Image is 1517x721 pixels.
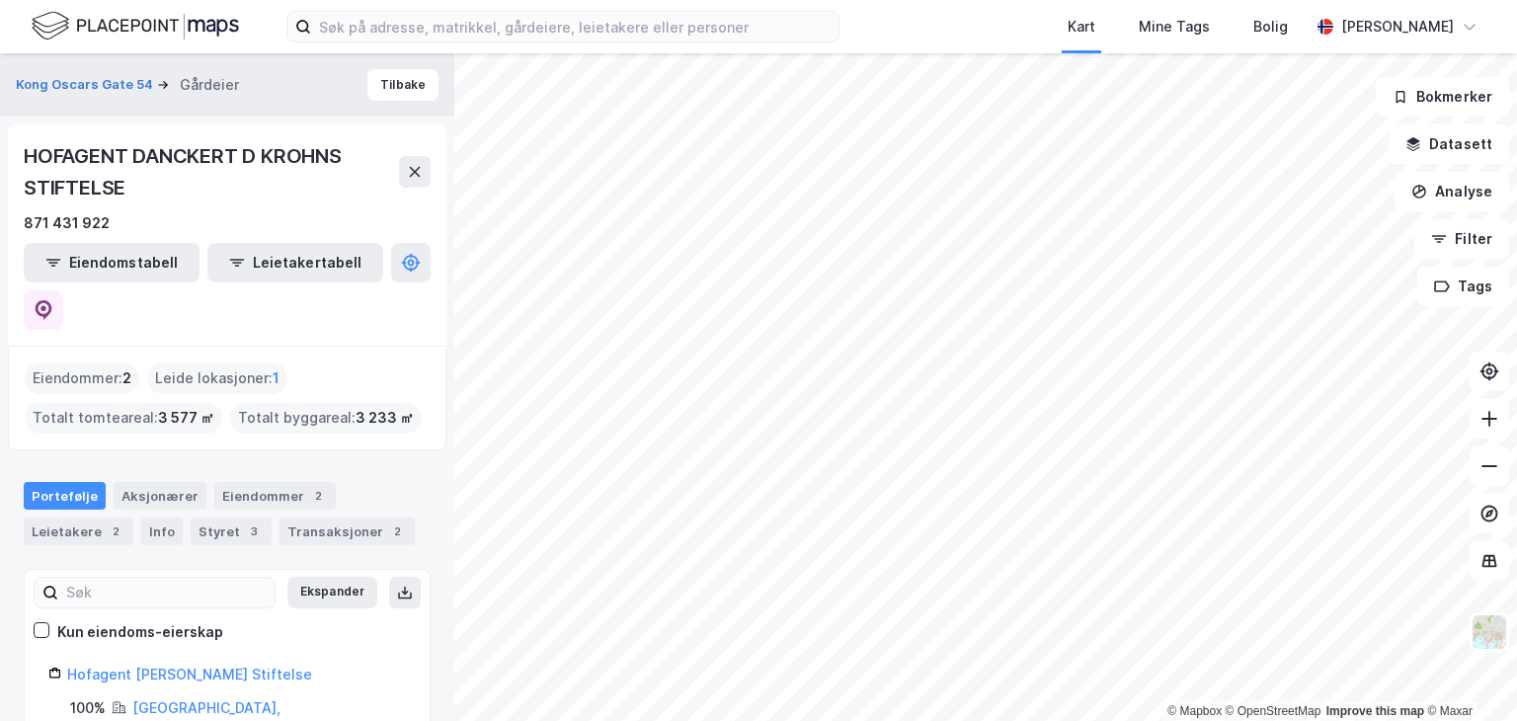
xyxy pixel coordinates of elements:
a: Hofagent [PERSON_NAME] Stiftelse [67,666,312,682]
div: Transaksjoner [279,518,415,545]
span: 3 577 ㎡ [158,406,214,430]
button: Tags [1417,267,1509,306]
div: 3 [244,521,264,541]
button: Analyse [1395,172,1509,211]
span: 2 [122,366,131,390]
button: Datasett [1389,124,1509,164]
div: Totalt tomteareal : [25,402,222,434]
div: Aksjonærer [114,482,206,510]
input: Søk [58,578,275,607]
input: Søk på adresse, matrikkel, gårdeiere, leietakere eller personer [311,12,838,41]
button: Ekspander [287,577,377,608]
img: logo.f888ab2527a4732fd821a326f86c7f29.svg [32,9,239,43]
button: Tilbake [367,69,439,101]
a: Improve this map [1326,704,1424,718]
div: 100% [70,696,106,720]
button: Leietakertabell [207,243,383,282]
div: Bolig [1253,15,1288,39]
div: 2 [308,486,328,506]
div: Gårdeier [180,73,239,97]
a: OpenStreetMap [1226,704,1321,718]
div: 2 [106,521,125,541]
button: Eiendomstabell [24,243,200,282]
button: Filter [1414,219,1509,259]
div: Mine Tags [1139,15,1210,39]
div: Totalt byggareal : [230,402,422,434]
div: 2 [387,521,407,541]
div: HOFAGENT DANCKERT D KROHNS STIFTELSE [24,140,399,203]
div: Leide lokasjoner : [147,362,287,394]
div: Info [141,518,183,545]
span: 1 [273,366,279,390]
div: Portefølje [24,482,106,510]
a: Mapbox [1167,704,1222,718]
iframe: Chat Widget [1418,626,1517,721]
div: Kun eiendoms-eierskap [57,620,223,644]
div: Eiendommer [214,482,336,510]
img: Z [1471,613,1508,651]
div: Kart [1068,15,1095,39]
div: Eiendommer : [25,362,139,394]
div: [PERSON_NAME] [1341,15,1454,39]
button: Kong Oscars Gate 54 [16,75,157,95]
span: 3 233 ㎡ [356,406,414,430]
div: 871 431 922 [24,211,110,235]
div: Leietakere [24,518,133,545]
button: Bokmerker [1376,77,1509,117]
div: Kontrollprogram for chat [1418,626,1517,721]
div: Styret [191,518,272,545]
